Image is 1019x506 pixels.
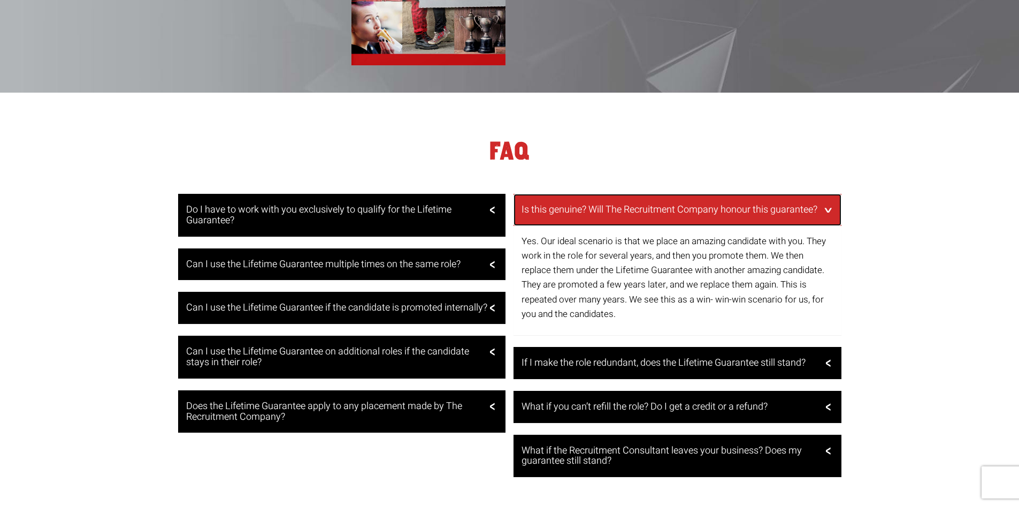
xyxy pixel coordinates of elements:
[178,336,506,379] a: Can I use the Lifetime Guarantee on additional roles if the candidate stays in their role?
[186,205,495,226] h3: Do I have to work with you exclusively to qualify for the Lifetime Guarantee?
[186,303,495,313] h3: Can I use the Lifetime Guarantee if the candidate is promoted internally?
[522,234,833,321] p: Yes. Our ideal scenario is that we place an amazing candidate with you. They work in the role for...
[514,435,841,478] a: What if the Recruitment Consultant leaves your business? Does my guarantee still stand?
[178,292,506,324] a: Can I use the Lifetime Guarantee if the candidate is promoted internally?
[178,142,841,161] h1: FAQ
[186,259,495,270] h3: Can I use the Lifetime Guarantee multiple times on the same role?
[178,248,506,281] a: Can I use the Lifetime Guarantee multiple times on the same role?
[514,194,841,226] a: Is this genuine? Will The Recruitment Company honour this guarantee?
[186,401,495,422] h3: Does the Lifetime Guarantee apply to any placement made by The Recruitment Company?
[514,347,841,379] a: If I make the role redundant, does the Lifetime Guarantee still stand?
[522,358,831,368] h3: If I make the role redundant, does the Lifetime Guarantee still stand?
[522,445,831,467] h3: What if the Recruitment Consultant leaves your business? Does my guarantee still stand?
[522,205,831,215] h3: Is this genuine? Will The Recruitment Company honour this guarantee?
[522,402,831,412] h3: What if you can’t refill the role? Do I get a credit or a refund?
[514,391,841,423] a: What if you can’t refill the role? Do I get a credit or a refund?
[178,194,506,237] a: Do I have to work with you exclusively to qualify for the Lifetime Guarantee?
[186,346,495,368] h3: Can I use the Lifetime Guarantee on additional roles if the candidate stays in their role?
[178,390,506,433] a: Does the Lifetime Guarantee apply to any placement made by The Recruitment Company?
